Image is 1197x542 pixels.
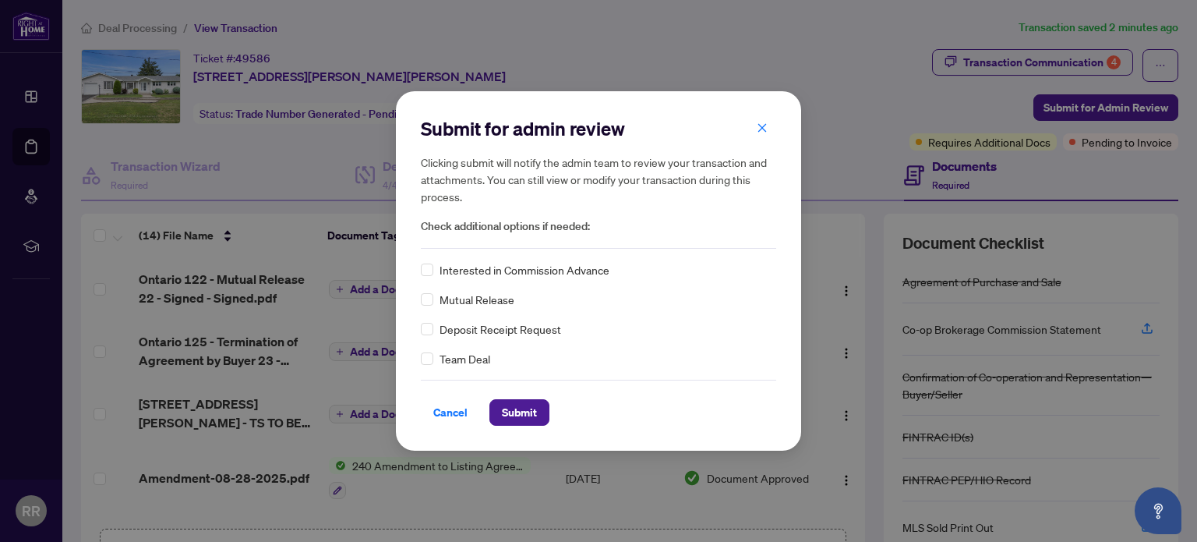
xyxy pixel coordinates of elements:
span: Team Deal [440,350,490,367]
span: Check additional options if needed: [421,218,776,236]
button: Cancel [421,399,480,426]
span: Submit [502,400,537,425]
button: Submit [489,399,549,426]
span: Interested in Commission Advance [440,261,609,278]
span: Cancel [433,400,468,425]
span: Deposit Receipt Request [440,321,561,338]
span: close [757,122,768,133]
h2: Submit for admin review [421,116,776,141]
button: Open asap [1135,487,1181,534]
span: Mutual Release [440,291,514,308]
h5: Clicking submit will notify the admin team to review your transaction and attachments. You can st... [421,154,776,205]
